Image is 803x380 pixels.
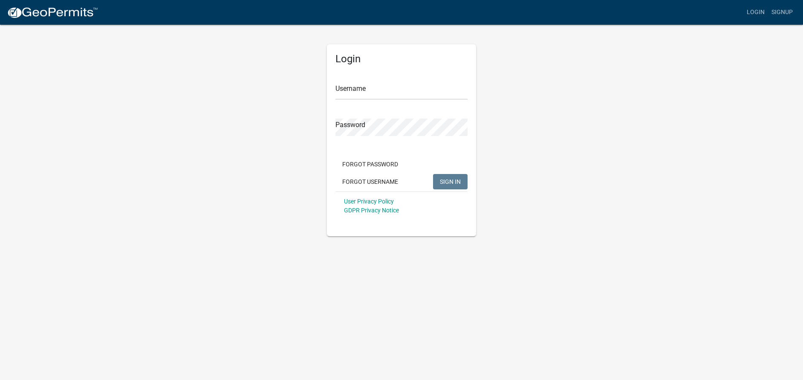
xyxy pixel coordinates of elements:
[768,4,796,20] a: Signup
[344,207,399,214] a: GDPR Privacy Notice
[335,53,468,65] h5: Login
[335,157,405,172] button: Forgot Password
[335,174,405,189] button: Forgot Username
[440,178,461,185] span: SIGN IN
[433,174,468,189] button: SIGN IN
[743,4,768,20] a: Login
[344,198,394,205] a: User Privacy Policy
